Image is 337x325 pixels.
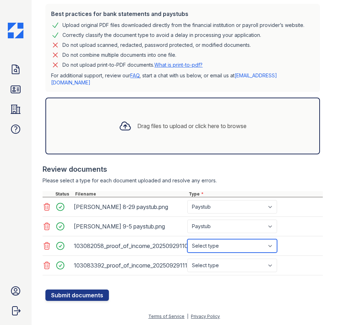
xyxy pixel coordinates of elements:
[74,260,184,271] div: 103083392_proof_of_income_20250929111330.png
[137,122,247,130] div: Drag files to upload or click here to browse
[43,177,323,184] div: Please select a type for each document uploaded and resolve any errors.
[51,10,314,18] div: Best practices for bank statements and paystubs
[62,61,203,68] p: Do not upload print-to-PDF documents.
[74,221,184,232] div: [PERSON_NAME] 9-5 paystub.png
[54,191,74,197] div: Status
[187,191,323,197] div: Type
[45,290,109,301] button: Submit documents
[74,201,184,213] div: [PERSON_NAME] 8-29 paystub.png
[187,314,188,319] div: |
[74,240,184,252] div: 103082058_proof_of_income_20250929110101.png
[191,314,220,319] a: Privacy Policy
[62,31,261,39] div: Correctly classify the document type to avoid a delay in processing your application.
[154,62,203,68] a: What is print-to-pdf?
[62,41,251,49] div: Do not upload scanned, redacted, password protected, or modified documents.
[130,72,139,78] a: FAQ
[74,191,187,197] div: Filename
[51,72,314,86] p: For additional support, review our , start a chat with us below, or email us at
[148,314,184,319] a: Terms of Service
[43,164,323,174] div: Review documents
[62,21,304,29] div: Upload original PDF files downloaded directly from the financial institution or payroll provider’...
[62,51,176,59] div: Do not combine multiple documents into one file.
[8,23,23,38] img: CE_Icon_Blue-c292c112584629df590d857e76928e9f676e5b41ef8f769ba2f05ee15b207248.png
